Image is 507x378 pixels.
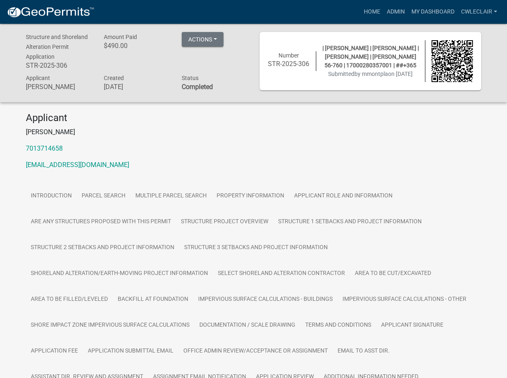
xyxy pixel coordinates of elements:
a: Office Admin Review/Acceptance or Assignment [178,338,333,364]
h6: [DATE] [104,83,169,91]
h6: [PERSON_NAME] [26,83,91,91]
a: Area to be Filled/Leveled [26,286,113,313]
a: Impervious Surface Calculations - Buildings [193,286,338,313]
p: [PERSON_NAME] [26,127,481,137]
a: Parcel search [77,183,130,209]
a: Property Information [212,183,289,209]
a: [EMAIL_ADDRESS][DOMAIN_NAME] [26,161,129,169]
a: Structure 3 Setbacks and project information [179,235,333,261]
a: Impervious Surface Calculations - Other [338,286,471,313]
a: Backfill at foundation [113,286,193,313]
a: Structure Project Overview [176,209,273,235]
h6: STR-2025-306 [268,60,310,68]
h6: $490.00 [104,42,169,50]
a: Are any Structures Proposed with this Permit [26,209,176,235]
a: Documentation / Scale Drawing [194,312,300,339]
a: Applicant Signature [376,312,448,339]
a: Email to Asst Dir. [333,338,395,364]
a: Application Fee [26,338,83,364]
span: Status [182,75,199,81]
a: Structure 2 Setbacks and project information [26,235,179,261]
a: My Dashboard [408,4,458,20]
a: Multiple Parcel Search [130,183,212,209]
button: Actions [182,32,224,47]
a: Shoreland Alteration/Earth-Moving Project Information [26,261,213,287]
a: Structure 1 Setbacks and project information [273,209,427,235]
span: Applicant [26,75,50,81]
a: Terms and Conditions [300,312,376,339]
a: Applicant Role and Information [289,183,397,209]
span: Structure and Shoreland Alteration Permit Application [26,34,88,60]
h4: Applicant [26,112,481,124]
a: Application Submittal Email [83,338,178,364]
h6: STR-2025-306 [26,62,91,69]
a: Area to be Cut/Excavated [350,261,436,287]
span: Created [104,75,124,81]
a: 7013714658 [26,144,63,152]
span: Submitted on [DATE] [328,71,413,77]
span: Amount Paid [104,34,137,40]
img: QR code [432,40,473,82]
a: cwleclair [458,4,500,20]
a: Select Shoreland Alteration contractor [213,261,350,287]
a: Introduction [26,183,77,209]
a: Shore Impact Zone Impervious Surface Calculations [26,312,194,339]
span: Number [279,52,299,59]
span: by mmontpla [354,71,388,77]
a: Home [361,4,384,20]
span: | [PERSON_NAME] | [PERSON_NAME] | [PERSON_NAME] | [PERSON_NAME] 56-760 | 17000280357001 | ##+365 [322,45,419,69]
a: Admin [384,4,408,20]
strong: Completed [182,83,213,91]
